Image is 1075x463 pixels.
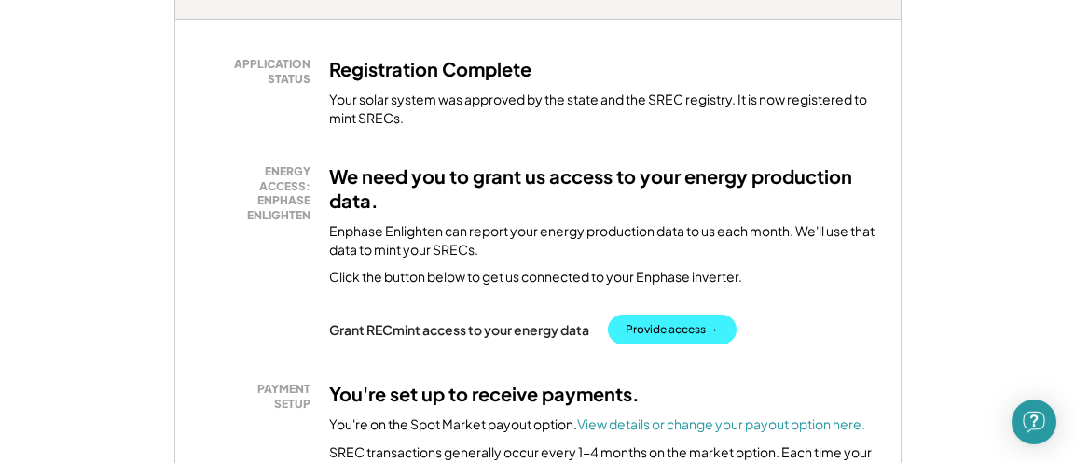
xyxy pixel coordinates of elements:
h3: You're set up to receive payments. [329,382,640,406]
h3: Registration Complete [329,57,531,81]
div: APPLICATION STATUS [208,57,310,86]
div: Your solar system was approved by the state and the SREC registry. It is now registered to mint S... [329,91,877,127]
div: Enphase Enlighten can report your energy production data to us each month. We'll use that data to... [329,222,877,259]
div: Open Intercom Messenger [1012,400,1056,444]
div: Click the button below to get us connected to your Enphase inverter. [329,268,742,287]
h3: We need you to grant us access to your energy production data. [329,164,877,213]
div: You're on the Spot Market payout option. [329,415,865,434]
div: Grant RECmint access to your energy data [329,321,589,338]
a: View details or change your payout option here. [577,415,865,432]
button: Provide access → [608,315,737,344]
div: PAYMENT SETUP [208,382,310,411]
div: ENERGY ACCESS: ENPHASE ENLIGHTEN [208,164,310,222]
